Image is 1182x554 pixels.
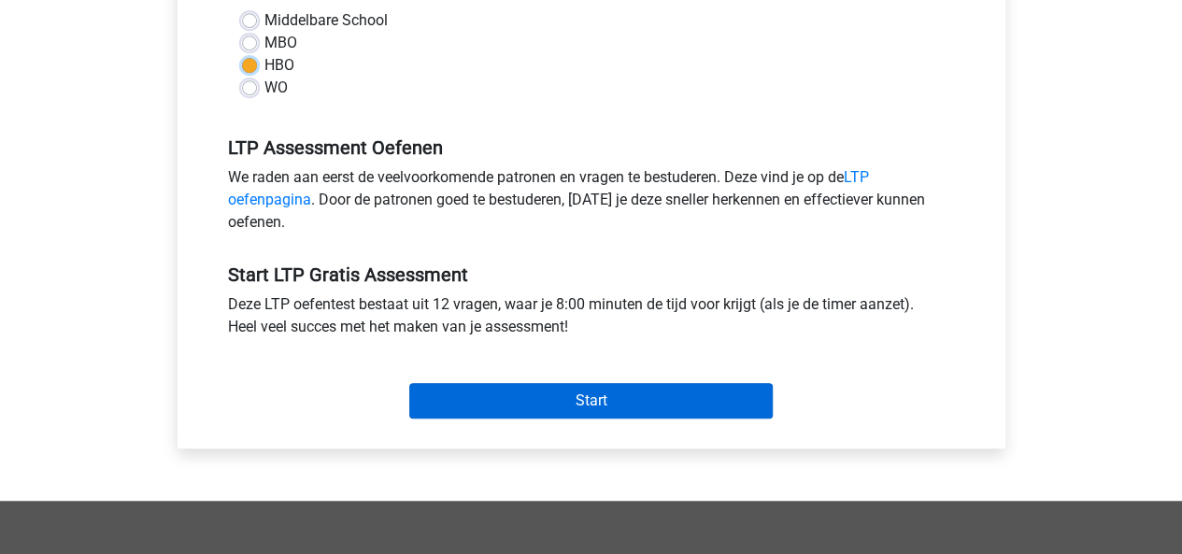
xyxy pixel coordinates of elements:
input: Start [409,383,773,419]
label: MBO [264,32,297,54]
h5: Start LTP Gratis Assessment [228,263,955,286]
label: Middelbare School [264,9,388,32]
label: HBO [264,54,294,77]
label: WO [264,77,288,99]
div: Deze LTP oefentest bestaat uit 12 vragen, waar je 8:00 minuten de tijd voor krijgt (als je de tim... [214,293,969,346]
div: We raden aan eerst de veelvoorkomende patronen en vragen te bestuderen. Deze vind je op de . Door... [214,166,969,241]
h5: LTP Assessment Oefenen [228,136,955,159]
